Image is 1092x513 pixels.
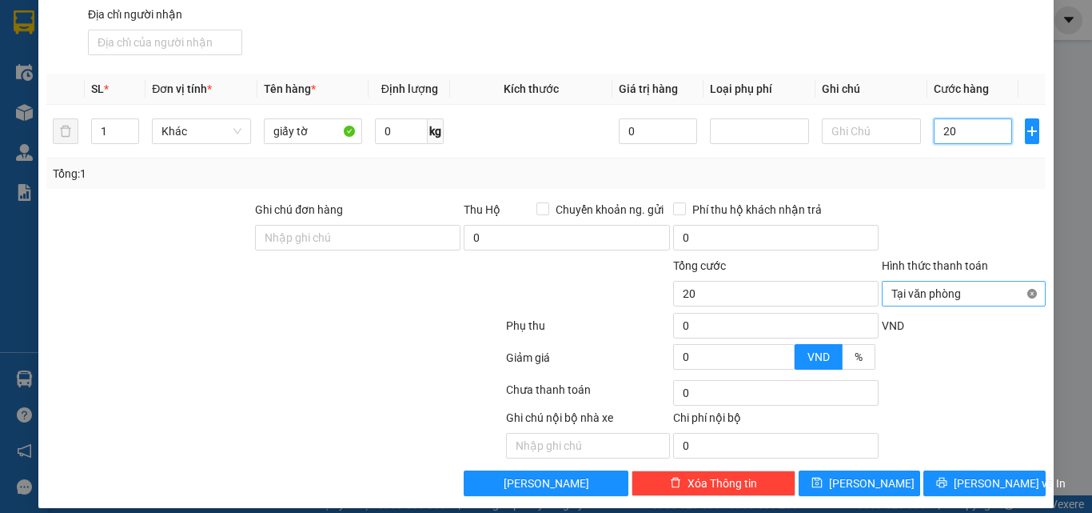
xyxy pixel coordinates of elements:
div: Chưa thanh toán [504,381,672,409]
th: Loại phụ phí [703,74,815,105]
button: delete [53,118,78,144]
div: Chi phí nội bộ [673,409,879,433]
span: Xóa Thông tin [687,475,757,492]
span: Đơn vị tính [152,82,212,95]
input: VD: Bàn, Ghế [264,118,363,144]
input: Ghi chú đơn hàng [255,225,460,250]
div: Phụ thu [504,317,672,345]
span: Phí thu hộ khách nhận trả [686,201,828,218]
span: Giá trị hàng [619,82,678,95]
span: [PERSON_NAME] [504,475,589,492]
div: Tổng: 1 [53,165,423,182]
button: deleteXóa Thông tin [632,471,795,496]
span: SL [91,82,104,95]
span: Thu Hộ [464,203,500,216]
span: kg [428,118,444,144]
span: Khác [161,119,241,143]
span: save [811,477,823,490]
input: Nhập ghi chú [506,433,670,459]
button: save[PERSON_NAME] [799,471,921,496]
label: Hình thức thanh toán [882,259,988,272]
span: printer [936,477,947,490]
label: Ghi chú đơn hàng [255,203,343,216]
button: [PERSON_NAME] [464,471,628,496]
div: Địa chỉ người nhận [88,6,242,23]
span: close-circle [1027,289,1037,299]
span: [PERSON_NAME] [829,475,915,492]
input: 0 [619,118,697,144]
span: Tên hàng [264,82,316,95]
span: delete [670,477,681,490]
input: Địa chỉ của người nhận [88,30,242,55]
span: Chuyển khoản ng. gửi [549,201,670,218]
span: Cước hàng [934,82,989,95]
span: % [855,351,863,363]
span: plus [1026,125,1038,138]
div: Ghi chú nội bộ nhà xe [506,409,670,433]
th: Ghi chú [815,74,927,105]
span: Kích thước [504,82,559,95]
span: Tổng cước [673,259,726,272]
input: Ghi Chú [822,118,921,144]
button: plus [1025,118,1039,144]
span: VND [807,351,830,363]
div: Giảm giá [504,349,672,377]
span: [PERSON_NAME] và In [954,475,1066,492]
span: Tại văn phòng [891,282,1036,306]
span: VND [882,319,904,332]
span: Định lượng [381,82,438,95]
button: printer[PERSON_NAME] và In [923,471,1046,496]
